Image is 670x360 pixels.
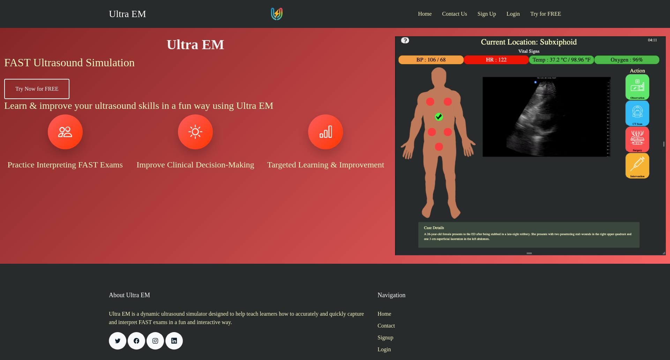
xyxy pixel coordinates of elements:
[4,79,69,99] a: Try Now for FREE
[467,6,496,22] a: Sign Up
[378,311,391,317] a: Home
[496,6,520,22] a: Login
[378,346,391,352] a: Login
[109,292,369,299] h3: About Ultra EM
[378,335,393,340] a: Signup
[408,6,432,22] a: Home
[4,36,387,53] h1: Ultra EM
[520,6,561,22] a: Try for FREE
[109,310,369,327] p: Ultra EM is a dynamic ultrasound simulator designed to help teach learners how to accurately and ...
[4,56,387,69] h2: FAST Ultrasound Simulation
[109,8,146,19] a: Ultra EM
[265,160,387,170] h4: Targeted Learning & Improvement
[134,160,256,170] h4: Improve Clinical Decision-Making
[395,36,666,255] img: Image
[4,160,126,170] h4: Practice Interpreting FAST Exams
[378,323,395,329] a: Contact
[432,6,467,22] a: Contact Us
[378,292,433,299] h3: Navigation
[4,100,387,112] h3: Learn & improve your ultrasound skills in a fun way using Ultra EM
